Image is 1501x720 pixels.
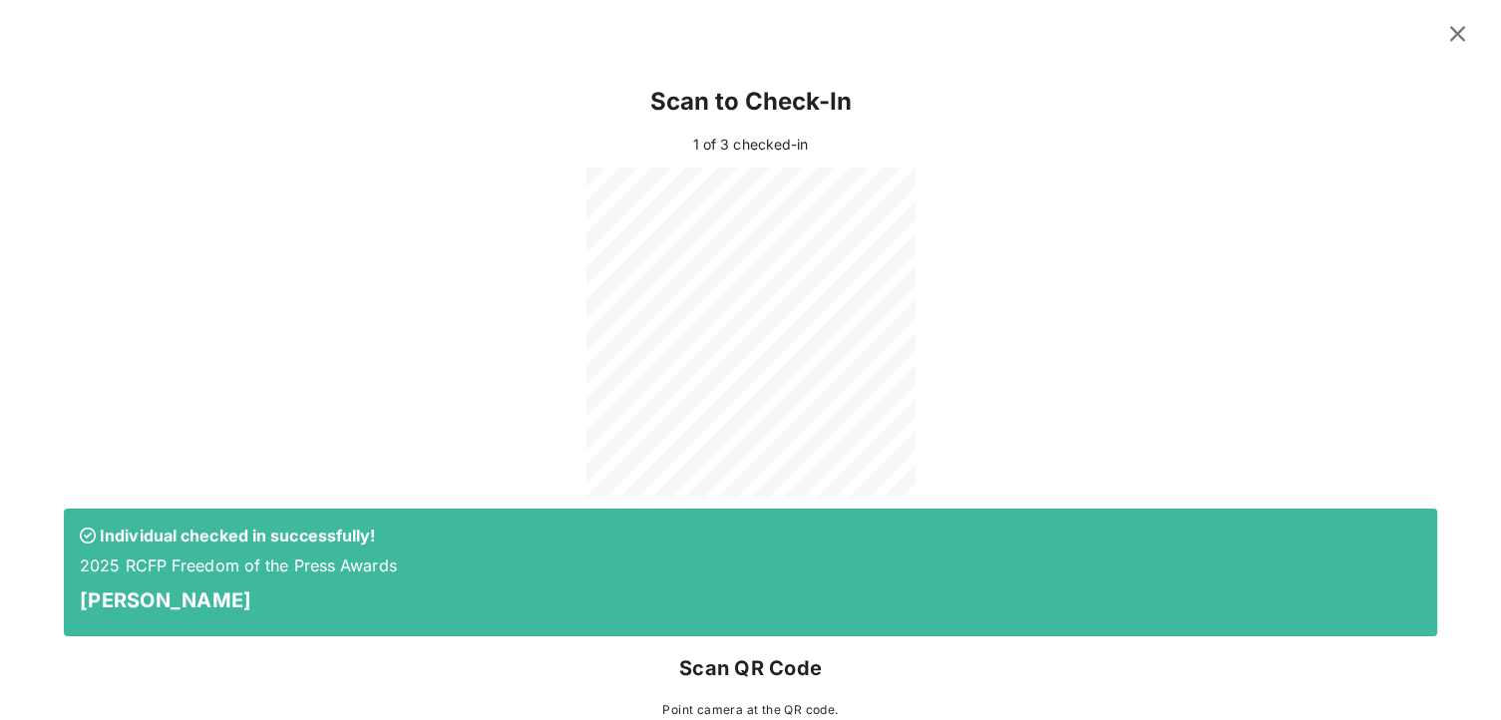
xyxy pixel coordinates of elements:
[64,70,1437,134] div: Scan to Check-In
[64,134,1437,156] div: 1 of 3 checked-in
[80,584,1421,616] p: [PERSON_NAME]
[80,525,1421,546] p: Individual checked in successfully!
[80,554,1421,576] p: 2025 RCFP Freedom of the Press Awards
[64,652,1437,684] p: Scan QR Code
[64,700,1437,720] p: Point camera at the QR code.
